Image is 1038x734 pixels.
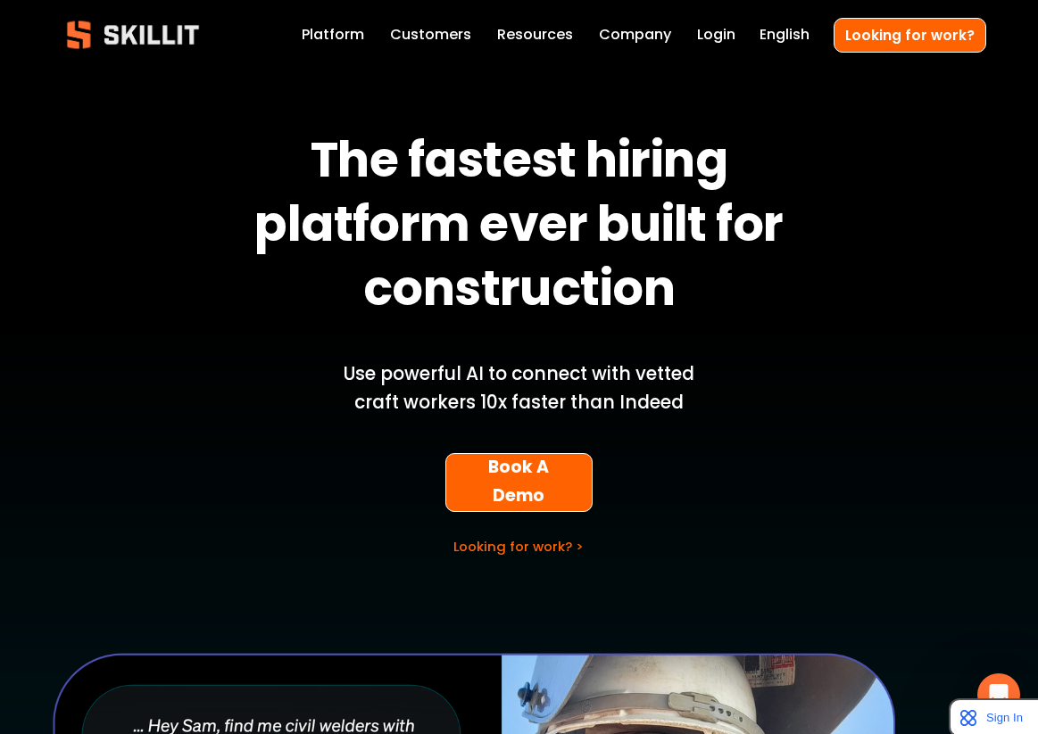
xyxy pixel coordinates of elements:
[760,24,810,45] span: English
[834,18,986,53] a: Looking for work?
[254,123,793,335] strong: The fastest hiring platform ever built for construction
[977,673,1020,716] div: Open Intercom Messenger
[453,537,584,556] a: Looking for work? >
[302,23,364,48] a: Platform
[497,23,573,48] a: folder dropdown
[599,23,671,48] a: Company
[390,23,471,48] a: Customers
[497,24,573,45] span: Resources
[697,23,735,48] a: Login
[52,8,214,62] img: Skillit
[760,23,810,48] div: language picker
[328,359,711,417] p: Use powerful AI to connect with vetted craft workers 10x faster than Indeed
[445,453,593,512] a: Book A Demo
